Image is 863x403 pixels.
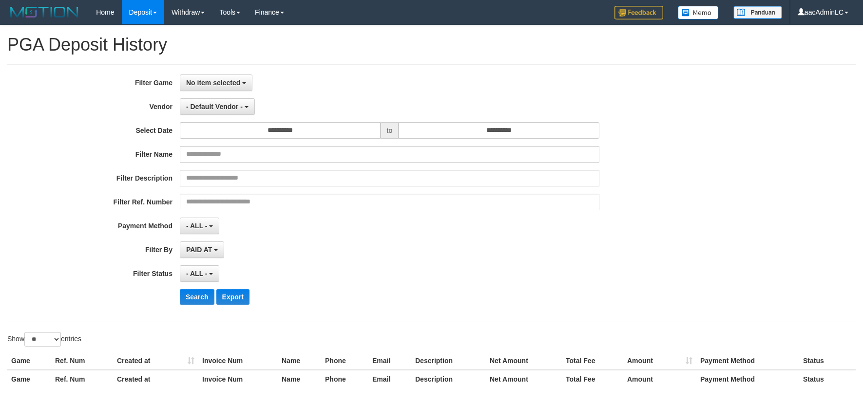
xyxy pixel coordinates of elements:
th: Total Fee [562,370,623,388]
span: - ALL - [186,270,208,277]
span: - ALL - [186,222,208,230]
span: PAID AT [186,246,212,254]
img: panduan.png [733,6,782,19]
span: - Default Vendor - [186,103,243,110]
th: Status [799,352,856,370]
th: Amount [623,370,696,388]
button: - ALL - [180,218,219,234]
button: PAID AT [180,241,224,258]
th: Payment Method [696,352,799,370]
th: Invoice Num [198,352,278,370]
h1: PGA Deposit History [7,35,856,55]
th: Phone [321,370,368,388]
span: No item selected [186,79,240,87]
th: Amount [623,352,696,370]
th: Net Amount [486,370,562,388]
th: Game [7,352,51,370]
th: Status [799,370,856,388]
th: Created at [113,370,198,388]
th: Description [411,352,486,370]
th: Payment Method [696,370,799,388]
th: Email [368,370,411,388]
th: Name [278,370,321,388]
button: - ALL - [180,265,219,282]
th: Created at [113,352,198,370]
img: Feedback.jpg [614,6,663,19]
th: Description [411,370,486,388]
th: Name [278,352,321,370]
span: to [381,122,399,139]
label: Show entries [7,332,81,347]
th: Email [368,352,411,370]
img: MOTION_logo.png [7,5,81,19]
th: Total Fee [562,352,623,370]
button: - Default Vendor - [180,98,255,115]
th: Ref. Num [51,352,113,370]
button: Search [180,289,214,305]
th: Net Amount [486,352,562,370]
th: Invoice Num [198,370,278,388]
img: Button%20Memo.svg [678,6,719,19]
th: Game [7,370,51,388]
button: Export [216,289,249,305]
th: Phone [321,352,368,370]
select: Showentries [24,332,61,347]
th: Ref. Num [51,370,113,388]
button: No item selected [180,74,252,91]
